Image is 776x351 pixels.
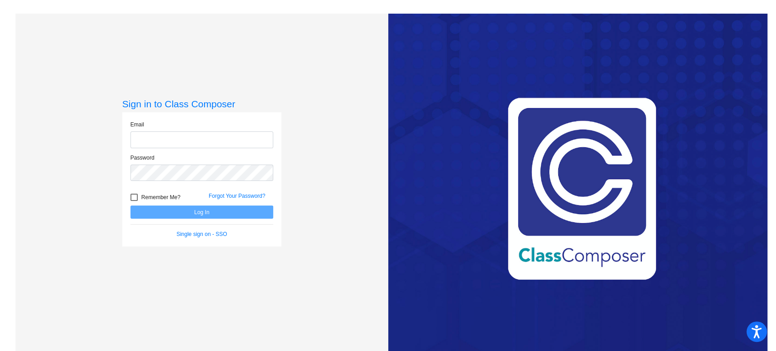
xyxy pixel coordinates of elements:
[130,206,273,219] button: Log In
[141,192,180,203] span: Remember Me?
[176,231,227,237] a: Single sign on - SSO
[209,193,265,199] a: Forgot Your Password?
[130,120,144,129] label: Email
[122,98,281,110] h3: Sign in to Class Composer
[130,154,155,162] label: Password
